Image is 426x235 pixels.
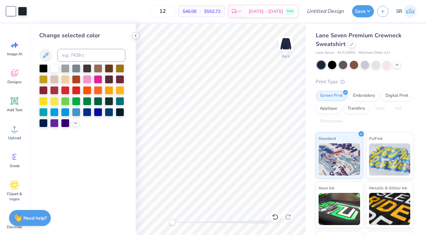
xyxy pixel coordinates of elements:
img: Neon Ink [319,193,360,225]
input: Untitled Design [302,5,349,18]
span: Greek [10,163,20,168]
div: Print Type [316,78,413,86]
div: Foil [391,104,406,113]
span: Metallic & Glitter Ink [369,185,407,191]
img: Sydney Rosenberg [404,5,417,18]
div: Transfers [343,104,369,113]
div: Embroidery [349,91,379,101]
span: Decorate [7,224,22,230]
img: Puff Ink [369,143,411,176]
span: Standard [319,135,336,142]
span: Lane Seven Premium Crewneck Sweatshirt [316,32,402,48]
span: $552.72 [204,8,221,15]
span: Minimum Order: 12 + [358,50,391,56]
div: Rhinestones [316,117,347,126]
img: Metallic & Glitter Ink [369,193,411,225]
span: Designs [7,79,22,85]
input: e.g. 7428 c [57,49,125,62]
div: Applique [316,104,341,113]
span: Upload [8,135,21,140]
div: Accessibility label [169,219,176,225]
div: Back [282,53,290,59]
div: Screen Print [316,91,347,101]
span: Clipart & logos [4,191,25,202]
strong: Need help? [23,215,47,221]
span: Add Text [7,107,22,113]
img: Back [279,37,292,50]
span: [DATE] - [DATE] [249,8,283,15]
span: Lane Seven [316,50,334,56]
div: Digital Print [381,91,412,101]
span: Free [287,9,293,14]
div: Change selected color [39,31,125,40]
div: Vinyl [371,104,389,113]
span: Puff Ink [369,135,383,142]
a: SR [393,5,420,18]
input: – – [150,5,175,17]
span: # LS14004 [338,50,355,56]
span: SR [396,8,402,15]
span: Image AI [7,51,22,57]
img: Standard [319,143,360,176]
button: Save [352,5,374,17]
span: Neon Ink [319,185,334,191]
span: $46.06 [183,8,196,15]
